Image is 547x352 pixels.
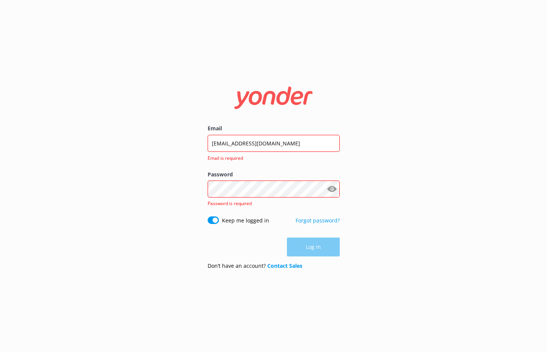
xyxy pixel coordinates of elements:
a: Forgot password? [296,217,340,224]
a: Contact Sales [267,262,302,269]
span: Email is required [208,154,335,162]
input: user@emailaddress.com [208,135,340,152]
button: Show password [325,182,340,197]
span: Password is required [208,200,252,207]
label: Password [208,170,340,179]
label: Email [208,124,340,133]
label: Keep me logged in [222,216,269,225]
p: Don’t have an account? [208,262,302,270]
